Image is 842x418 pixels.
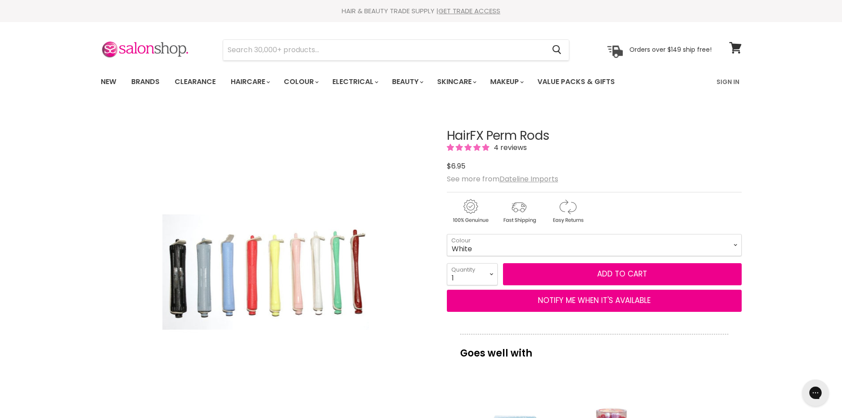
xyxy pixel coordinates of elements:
iframe: Gorgias live chat messenger [798,376,833,409]
p: Orders over $149 ship free! [629,46,712,54]
p: Goes well with [460,334,728,363]
a: Brands [125,73,166,91]
a: GET TRADE ACCESS [438,6,500,15]
a: Dateline Imports [499,174,558,184]
span: 5.00 stars [447,142,491,153]
a: Haircare [224,73,275,91]
span: $6.95 [447,161,465,171]
a: New [94,73,123,91]
img: returns.gif [544,198,591,225]
a: Value Packs & Gifts [531,73,621,91]
span: 4 reviews [491,142,527,153]
img: shipping.gif [495,198,542,225]
span: Add to cart [597,268,647,279]
button: NOTIFY ME WHEN IT'S AVAILABLE [447,290,742,312]
a: Clearance [168,73,222,91]
span: See more from [447,174,558,184]
button: Add to cart [503,263,742,285]
a: Makeup [484,73,529,91]
ul: Main menu [94,69,667,95]
h1: HairFX Perm Rods [447,129,742,143]
a: Beauty [385,73,429,91]
button: Search [545,40,569,60]
a: Colour [277,73,324,91]
a: Skincare [431,73,482,91]
div: HAIR & BEAUTY TRADE SUPPLY | [90,7,753,15]
a: Electrical [326,73,384,91]
input: Search [223,40,545,60]
img: genuine.gif [447,198,494,225]
nav: Main [90,69,753,95]
select: Quantity [447,263,498,285]
form: Product [223,39,569,61]
a: Sign In [711,73,745,91]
